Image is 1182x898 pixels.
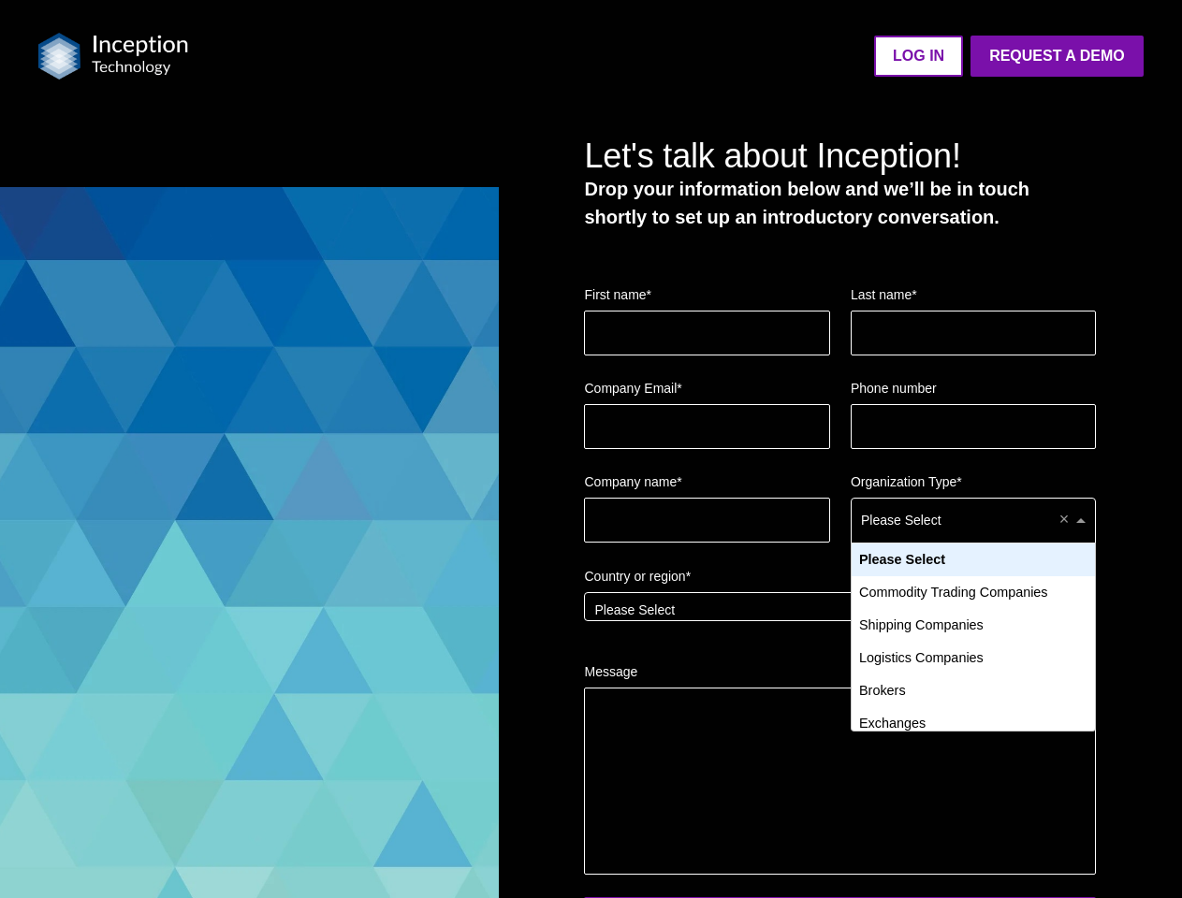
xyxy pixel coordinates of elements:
strong: LOG IN [893,48,944,64]
span: First name [584,287,646,302]
span: Organization Type [851,474,956,489]
span: Country or region [584,569,685,584]
span: × [1059,511,1070,528]
h3: Let's talk about Inception! [584,137,1096,175]
span: Please Select [594,602,675,617]
span: Clear value [1056,499,1072,543]
span: Last name [851,287,912,302]
div: grid [852,543,1096,731]
span: Company name [584,474,677,489]
div: Shipping Companies [852,609,1096,642]
div: Please Select [852,543,1096,576]
div: Brokers [852,674,1096,707]
span: Please Select [861,513,941,528]
p: Drop your information below and we’ll be in touch shortly to set up an introductory conversation. [584,175,1096,231]
span: Phone number [851,381,937,396]
a: LOG IN [874,36,963,77]
span: Message [584,664,637,679]
div: Commodity Trading Companies [852,576,1096,609]
strong: Request a Demo [989,48,1125,64]
div: Logistics Companies [852,642,1096,674]
div: Exchanges [852,707,1096,740]
span: Company Email [584,381,677,396]
a: Request a Demo [970,36,1144,77]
